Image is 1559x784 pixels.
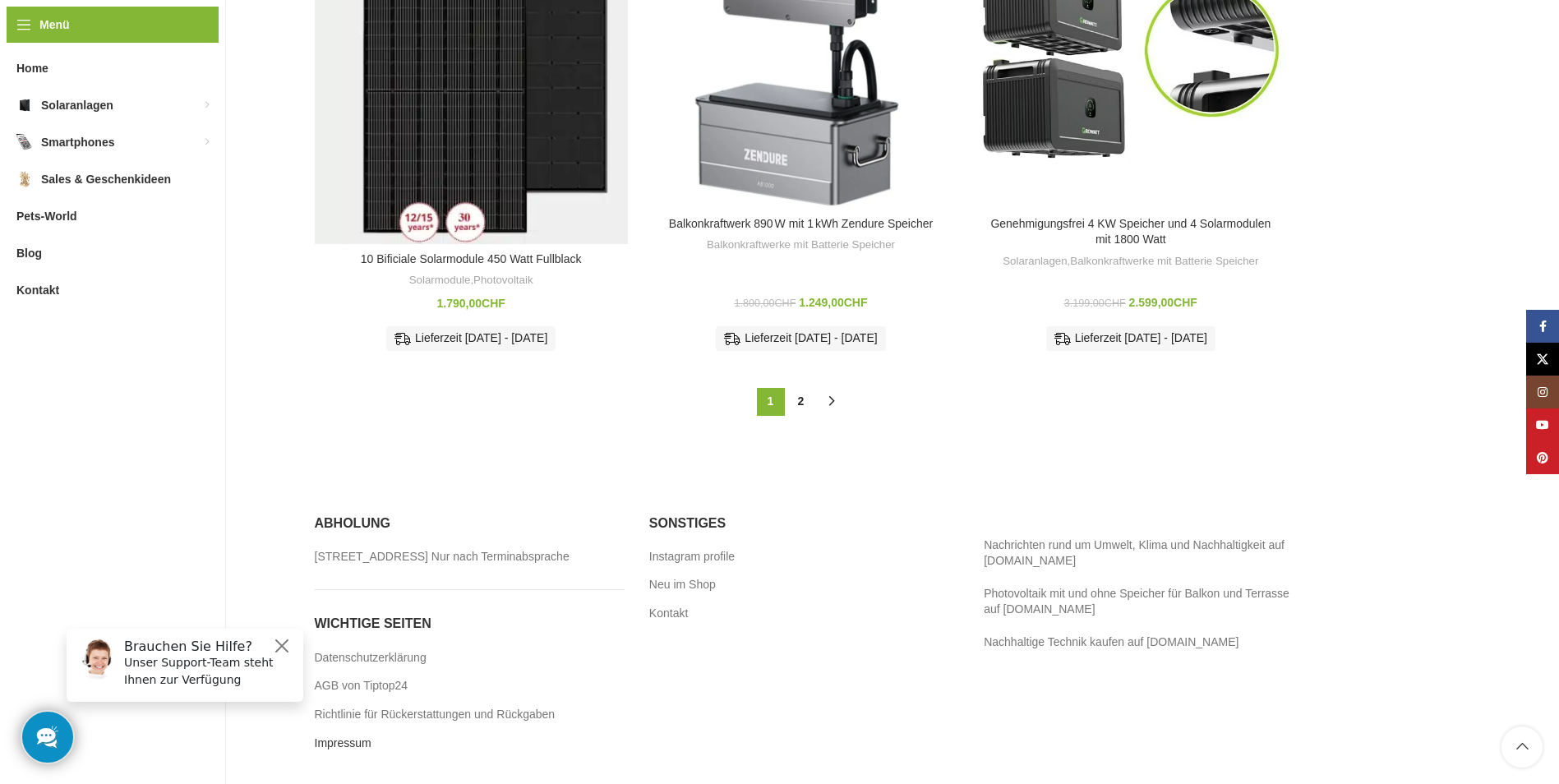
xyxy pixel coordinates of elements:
a: Photovoltaik [473,273,533,288]
a: Datenschutzerklärung [315,650,428,666]
nav: Produkt-Seitennummerierung [315,388,1288,416]
div: Lieferzeit [DATE] - [DATE] [1046,326,1215,351]
a: Balkonkraftwerke mit Batterie Speicher [707,238,895,253]
bdi: 1.249,00 [799,296,867,309]
a: 10 Bificiale Solarmodule 450 Watt Fullblack [361,252,582,265]
a: [STREET_ADDRESS] Nur nach Terminabsprache [315,549,571,565]
a: Seite 2 [787,388,815,416]
span: Solaranlagen [41,90,113,120]
span: Smartphones [41,127,114,157]
bdi: 1.800,00 [734,297,796,309]
span: Home [16,53,48,83]
span: CHF [1174,296,1197,309]
span: CHF [844,296,868,309]
a: → [818,388,846,416]
img: Customer service [23,23,64,64]
img: Sales & Geschenkideen [16,171,33,187]
button: Close [219,21,238,40]
bdi: 1.790,00 [437,297,505,310]
img: Smartphones [16,134,33,150]
span: CHF [482,297,505,310]
a: Genehmigungsfrei 4 KW Speicher und 4 Solarmodulen mit 1800 Watt [990,217,1271,247]
p: Unser Support-Team steht Ihnen zur Verfügung [71,39,240,73]
a: AGB von Tiptop24 [315,678,410,694]
a: YouTube Social Link [1526,408,1559,441]
a: Pinterest Social Link [1526,441,1559,474]
span: CHF [774,297,796,309]
div: Lieferzeit [DATE] - [DATE] [386,326,556,351]
span: CHF [1105,297,1126,309]
div: , [982,254,1279,270]
a: Richtlinie für Rückerstattungen und Rückgaben [315,707,557,723]
div: Lieferzeit [DATE] - [DATE] [716,326,885,351]
a: Facebook Social Link [1526,310,1559,343]
a: Kontakt [649,606,690,622]
a: Scroll to top button [1501,726,1543,768]
h6: Brauchen Sie Hilfe? [71,23,240,39]
a: Instagram profile [649,549,736,565]
span: Menü [39,16,70,34]
bdi: 3.199,00 [1064,297,1126,309]
h5: Abholung [315,514,625,533]
h5: Wichtige seiten [315,615,625,633]
a: Nachrichten rund um Umwelt, Klima und Nachhaltigkeit auf [DOMAIN_NAME] [984,538,1285,568]
h5: Sonstiges [649,514,959,533]
span: Blog [16,238,42,268]
a: Impressum [315,736,373,752]
bdi: 2.599,00 [1129,296,1197,309]
a: Balkonkraftwerke mit Batterie Speicher [1070,254,1258,270]
a: Neu im Shop [649,577,717,593]
a: Photovoltaik mit und ohne Speicher für Balkon und Terrasse auf [DOMAIN_NAME] [984,587,1289,616]
a: Solaranlagen [1003,254,1067,270]
span: Pets-World [16,201,77,231]
a: Solarmodule [409,273,471,288]
span: Sales & Geschenkideen [41,164,171,194]
a: Nachhaltige Technik kaufen auf [DOMAIN_NAME] [984,635,1238,648]
a: Instagram Social Link [1526,376,1559,408]
div: , [323,273,620,288]
a: Balkonkraftwerk 890 W mit 1 kWh Zendure Speicher [669,217,933,230]
span: Kontakt [16,275,59,305]
span: Seite 1 [757,388,785,416]
a: X Social Link [1526,343,1559,376]
img: Solaranlagen [16,97,33,113]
